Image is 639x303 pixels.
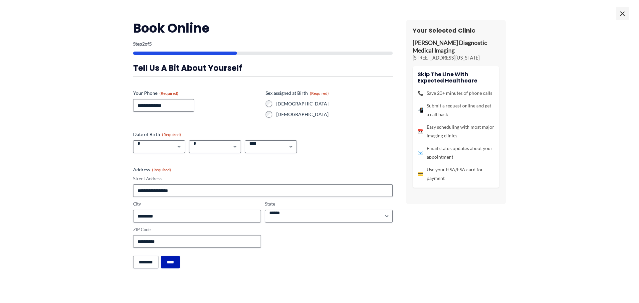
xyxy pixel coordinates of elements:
span: (Required) [159,91,178,96]
h3: Your Selected Clinic [413,27,499,34]
li: Use your HSA/FSA card for payment [418,165,494,183]
label: Street Address [133,176,393,182]
span: 📲 [418,106,423,114]
legend: Date of Birth [133,131,181,138]
label: City [133,201,261,207]
label: ZIP Code [133,227,261,233]
span: 💳 [418,170,423,178]
label: [DEMOGRAPHIC_DATA] [276,100,393,107]
span: (Required) [310,91,329,96]
span: 📅 [418,127,423,136]
label: State [265,201,393,207]
legend: Sex assigned at Birth [266,90,329,96]
span: 2 [142,41,145,47]
h4: Skip the line with Expected Healthcare [418,71,494,84]
h3: Tell us a bit about yourself [133,63,393,73]
li: Email status updates about your appointment [418,144,494,161]
h2: Book Online [133,20,393,36]
li: Submit a request online and get a call back [418,101,494,119]
span: 📞 [418,89,423,97]
p: Step of [133,42,393,46]
p: [PERSON_NAME] Diagnostic Medical Imaging [413,39,499,55]
li: Save 20+ minutes of phone calls [418,89,494,97]
span: (Required) [152,167,171,172]
label: Your Phone [133,90,260,96]
label: [DEMOGRAPHIC_DATA] [276,111,393,118]
p: [STREET_ADDRESS][US_STATE] [413,55,499,61]
span: × [616,7,629,20]
span: 5 [149,41,152,47]
span: (Required) [162,132,181,137]
legend: Address [133,166,171,173]
li: Easy scheduling with most major imaging clinics [418,123,494,140]
span: 📧 [418,148,423,157]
